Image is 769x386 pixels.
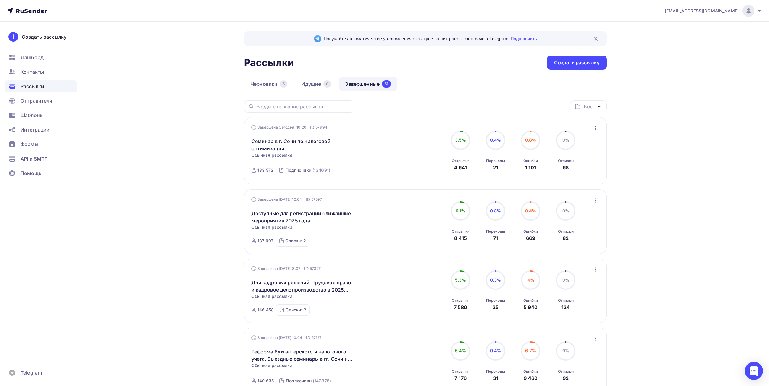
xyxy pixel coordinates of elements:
[493,304,499,311] div: 25
[295,77,338,91] a: Идущие0
[286,307,306,313] div: Списки: 2
[312,335,322,341] span: 57127
[286,378,311,384] div: Подписчики
[493,375,498,382] div: 31
[306,196,310,203] span: ID
[251,224,292,230] span: Обычная рассылка
[5,80,77,92] a: Рассылки
[21,155,47,162] span: API и SMTP
[257,103,351,110] input: Введите название рассылки
[456,208,466,213] span: 6.1%
[251,293,292,299] span: Обычная рассылка
[257,378,274,384] div: 140 635
[21,68,44,75] span: Контакты
[21,83,44,90] span: Рассылки
[310,124,314,130] span: ID
[257,307,274,313] div: 146 458
[251,138,355,152] a: Семинар в г. Сочи по налоговой оптимизации
[562,348,569,353] span: 0%
[490,348,501,353] span: 0.4%
[21,126,50,133] span: Интеграции
[570,100,607,112] button: Все
[486,369,505,374] div: Переходы
[21,97,53,104] span: Отправители
[323,80,331,88] div: 0
[312,167,330,173] div: (134691)
[523,298,538,303] div: Ошибки
[257,238,274,244] div: 137 997
[306,335,310,341] span: ID
[452,298,470,303] div: Открытия
[285,165,331,175] a: Подписчики (134691)
[455,277,466,282] span: 5.3%
[286,167,311,173] div: Подписчики
[563,164,569,171] div: 68
[558,158,574,163] div: Отписки
[310,266,321,272] span: 57327
[244,57,294,69] h2: Рассылки
[490,137,501,142] span: 0.4%
[563,234,569,242] div: 82
[524,375,538,382] div: 9 460
[5,109,77,121] a: Шаблоны
[251,124,327,130] div: Завершена Сегодня, 10:20
[562,277,569,282] span: 0%
[523,158,538,163] div: Ошибки
[486,229,505,234] div: Переходы
[486,298,505,303] div: Переходы
[304,266,308,272] span: ID
[527,277,534,282] span: 4%
[511,36,537,41] a: Подключить
[490,277,501,282] span: 0.3%
[490,208,501,213] span: 0.8%
[455,348,466,353] span: 5.4%
[21,112,44,119] span: Шаблоны
[558,369,574,374] div: Отписки
[251,152,292,158] span: Обычная рассылка
[244,77,294,91] a: Черновики5
[22,33,66,40] div: Создать рассылку
[524,304,538,311] div: 5 940
[5,138,77,150] a: Формы
[554,59,599,66] div: Создать рассылку
[665,8,739,14] span: [EMAIL_ADDRESS][DOMAIN_NAME]
[523,369,538,374] div: Ошибки
[21,141,38,148] span: Формы
[21,369,42,376] span: Telegram
[454,375,467,382] div: 7 176
[525,348,536,353] span: 6.7%
[5,95,77,107] a: Отправители
[324,36,537,42] span: Получайте автоматические уведомления о статусе ваших рассылок прямо в Telegram.
[452,229,470,234] div: Открытия
[285,376,331,386] a: Подписчики (142875)
[525,137,536,142] span: 0.8%
[561,304,570,311] div: 124
[251,335,322,341] div: Завершена [DATE] 10:04
[311,196,322,203] span: 57597
[454,164,467,171] div: 4 641
[21,54,44,61] span: Дашборд
[315,124,327,130] span: 57894
[558,298,574,303] div: Отписки
[452,369,470,374] div: Открытия
[251,266,321,272] div: Завершена [DATE] 8:07
[454,304,467,311] div: 7 580
[526,234,535,242] div: 669
[251,210,355,224] a: Доступные для регистрации ближайшие мероприятия 2025 года
[523,229,538,234] div: Ошибки
[558,229,574,234] div: Отписки
[382,80,391,88] div: 51
[21,170,41,177] span: Помощь
[454,234,467,242] div: 8 415
[525,208,536,213] span: 0.4%
[493,164,498,171] div: 21
[280,80,287,88] div: 5
[251,348,355,362] a: Реформа бухгалтерского и налогового учета. Выездные семинары в гг. Сочи и [PERSON_NAME] с прожива...
[525,164,536,171] div: 1 101
[5,66,77,78] a: Контакты
[455,137,466,142] span: 3.5%
[584,103,592,110] div: Все
[285,238,306,244] div: Списки: 2
[313,378,331,384] div: (142875)
[251,279,355,293] a: Дни кадровых решений: Трудовое право и кадровое делопроизводство в 2025 году: что нового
